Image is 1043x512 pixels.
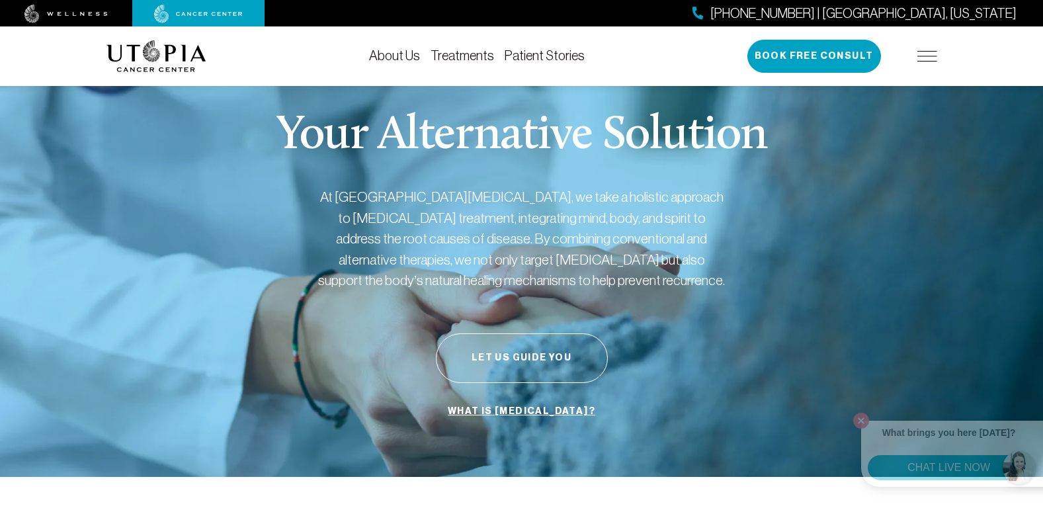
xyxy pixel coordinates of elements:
img: logo [106,40,206,72]
p: At [GEOGRAPHIC_DATA][MEDICAL_DATA], we take a holistic approach to [MEDICAL_DATA] treatment, inte... [317,187,727,291]
a: [PHONE_NUMBER] | [GEOGRAPHIC_DATA], [US_STATE] [692,4,1017,23]
img: wellness [24,5,108,23]
a: Treatments [431,48,494,63]
a: What is [MEDICAL_DATA]? [444,399,599,424]
button: Let Us Guide You [436,333,608,383]
img: cancer center [154,5,243,23]
span: [PHONE_NUMBER] | [GEOGRAPHIC_DATA], [US_STATE] [710,4,1017,23]
p: Your Alternative Solution [276,112,767,160]
a: Patient Stories [505,48,585,63]
img: icon-hamburger [917,51,937,62]
button: Book Free Consult [747,40,881,73]
a: About Us [369,48,420,63]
